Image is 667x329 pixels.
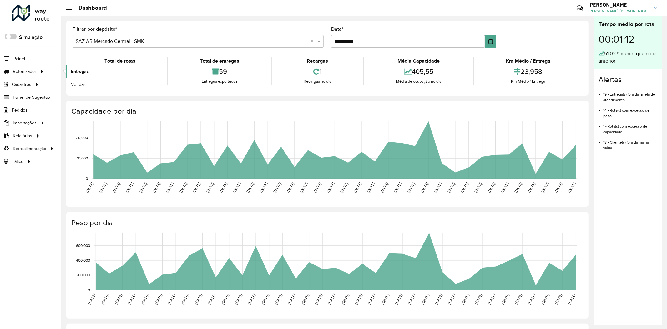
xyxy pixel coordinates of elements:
[287,293,296,305] text: [DATE]
[407,182,416,194] text: [DATE]
[76,273,90,277] text: 200,000
[179,182,188,194] text: [DATE]
[71,68,89,75] span: Entregas
[599,20,657,29] div: Tempo médio por rota
[487,182,496,194] text: [DATE]
[273,78,362,85] div: Recargas no dia
[353,182,362,194] text: [DATE]
[407,293,416,305] text: [DATE]
[301,293,310,305] text: [DATE]
[327,293,336,305] text: [DATE]
[76,258,90,262] text: 400,000
[71,81,86,88] span: Vendas
[66,78,143,91] a: Vendas
[541,293,550,305] text: [DATE]
[500,182,509,194] text: [DATE]
[12,81,31,88] span: Cadastros
[461,293,470,305] text: [DATE]
[169,78,270,85] div: Entregas exportadas
[476,57,581,65] div: Km Médio / Entrega
[87,293,96,305] text: [DATE]
[476,65,581,78] div: 23,958
[13,55,25,62] span: Painel
[13,133,32,139] span: Relatórios
[167,293,176,305] text: [DATE]
[76,243,90,248] text: 600,000
[85,182,94,194] text: [DATE]
[125,182,134,194] text: [DATE]
[74,57,166,65] div: Total de rotas
[169,65,270,78] div: 59
[588,2,650,8] h3: [PERSON_NAME]
[246,182,255,194] text: [DATE]
[207,293,216,305] text: [DATE]
[460,182,469,194] text: [DATE]
[394,293,403,305] text: [DATE]
[66,65,143,78] a: Entregas
[380,182,389,194] text: [DATE]
[366,182,376,194] text: [DATE]
[114,293,123,305] text: [DATE]
[169,57,270,65] div: Total de entregas
[112,182,121,194] text: [DATE]
[273,57,362,65] div: Recargas
[447,293,456,305] text: [DATE]
[140,293,149,305] text: [DATE]
[234,293,243,305] text: [DATE]
[219,182,228,194] text: [DATE]
[299,182,308,194] text: [DATE]
[192,182,201,194] text: [DATE]
[247,293,256,305] text: [DATE]
[540,182,549,194] text: [DATE]
[603,119,657,135] li: 1 - Rota(s) com excesso de capacidade
[19,34,43,41] label: Simulação
[311,38,316,45] span: Clear all
[13,68,36,75] span: Roteirizador
[88,288,90,292] text: 0
[232,182,241,194] text: [DATE]
[354,293,363,305] text: [DATE]
[447,182,456,194] text: [DATE]
[393,182,402,194] text: [DATE]
[71,107,582,116] h4: Capacidade por dia
[366,65,472,78] div: 405,55
[273,182,282,194] text: [DATE]
[152,182,161,194] text: [DATE]
[326,182,335,194] text: [DATE]
[286,182,295,194] text: [DATE]
[12,107,28,113] span: Pedidos
[603,103,657,119] li: 14 - Rota(s) com excesso de peso
[273,65,362,78] div: 1
[554,182,563,194] text: [DATE]
[588,8,650,14] span: [PERSON_NAME] [PERSON_NAME]
[554,293,563,305] text: [DATE]
[599,29,657,50] div: 00:01:12
[473,182,483,194] text: [DATE]
[313,182,322,194] text: [DATE]
[567,293,576,305] text: [DATE]
[341,293,350,305] text: [DATE]
[485,35,496,48] button: Choose Date
[433,182,442,194] text: [DATE]
[474,293,483,305] text: [DATE]
[274,293,283,305] text: [DATE]
[573,1,587,15] a: Contato Rápido
[314,293,323,305] text: [DATE]
[366,78,472,85] div: Média de ocupação no dia
[366,57,472,65] div: Média Capacidade
[99,182,108,194] text: [DATE]
[527,293,536,305] text: [DATE]
[220,293,230,305] text: [DATE]
[501,293,510,305] text: [DATE]
[421,293,430,305] text: [DATE]
[76,136,88,140] text: 20,000
[77,156,88,160] text: 10,000
[12,158,23,165] span: Tático
[205,182,215,194] text: [DATE]
[476,78,581,85] div: Km Médio / Entrega
[100,293,109,305] text: [DATE]
[259,182,268,194] text: [DATE]
[381,293,390,305] text: [DATE]
[514,293,523,305] text: [DATE]
[603,87,657,103] li: 19 - Entrega(s) fora da janela de atendimento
